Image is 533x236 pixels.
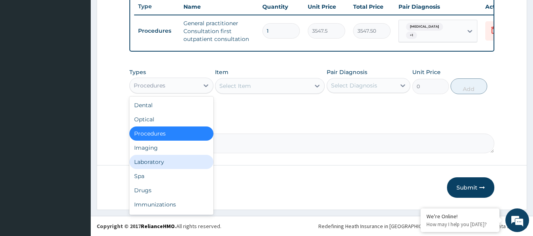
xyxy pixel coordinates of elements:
[426,221,494,228] p: How may I help you today?
[134,82,165,89] div: Procedures
[215,68,228,76] label: Item
[412,68,441,76] label: Unit Price
[41,44,133,54] div: Chat with us now
[97,223,176,230] strong: Copyright © 2017 .
[426,213,494,220] div: We're Online!
[180,15,258,47] td: General practitioner Consultation first outpatient consultation
[91,216,533,236] footer: All rights reserved.
[129,98,213,112] div: Dental
[46,69,109,149] span: We're online!
[129,123,495,129] label: Comment
[129,112,213,126] div: Optical
[331,82,377,89] div: Select Diagnosis
[15,39,32,59] img: d_794563401_company_1708531726252_794563401
[129,126,213,141] div: Procedures
[141,223,175,230] a: RelianceHMO
[318,222,527,230] div: Redefining Heath Insurance in [GEOGRAPHIC_DATA] using Telemedicine and Data Science!
[4,154,150,182] textarea: Type your message and hit 'Enter'
[327,68,367,76] label: Pair Diagnosis
[129,155,213,169] div: Laboratory
[129,141,213,155] div: Imaging
[406,32,417,39] span: + 1
[451,78,487,94] button: Add
[219,82,251,90] div: Select Item
[129,169,213,183] div: Spa
[129,197,213,212] div: Immunizations
[129,69,146,76] label: Types
[406,23,443,31] span: [MEDICAL_DATA]
[134,24,180,38] td: Procedures
[129,212,213,226] div: Others
[129,4,148,23] div: Minimize live chat window
[447,177,494,198] button: Submit
[129,183,213,197] div: Drugs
